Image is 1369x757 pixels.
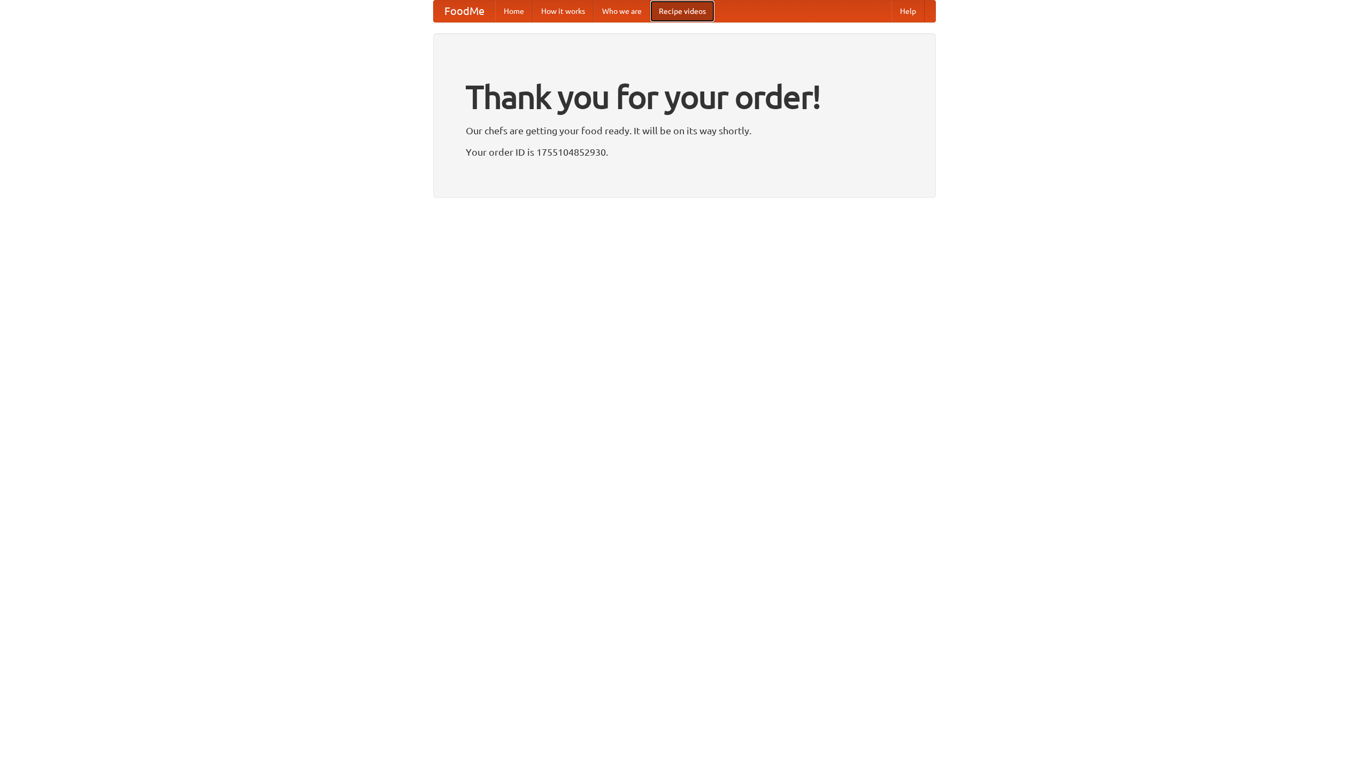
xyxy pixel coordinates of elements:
a: FoodMe [434,1,495,22]
h1: Thank you for your order! [466,71,903,123]
a: Home [495,1,533,22]
a: How it works [533,1,594,22]
p: Your order ID is 1755104852930. [466,144,903,160]
p: Our chefs are getting your food ready. It will be on its way shortly. [466,123,903,139]
a: Who we are [594,1,650,22]
a: Recipe videos [650,1,714,22]
a: Help [891,1,925,22]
